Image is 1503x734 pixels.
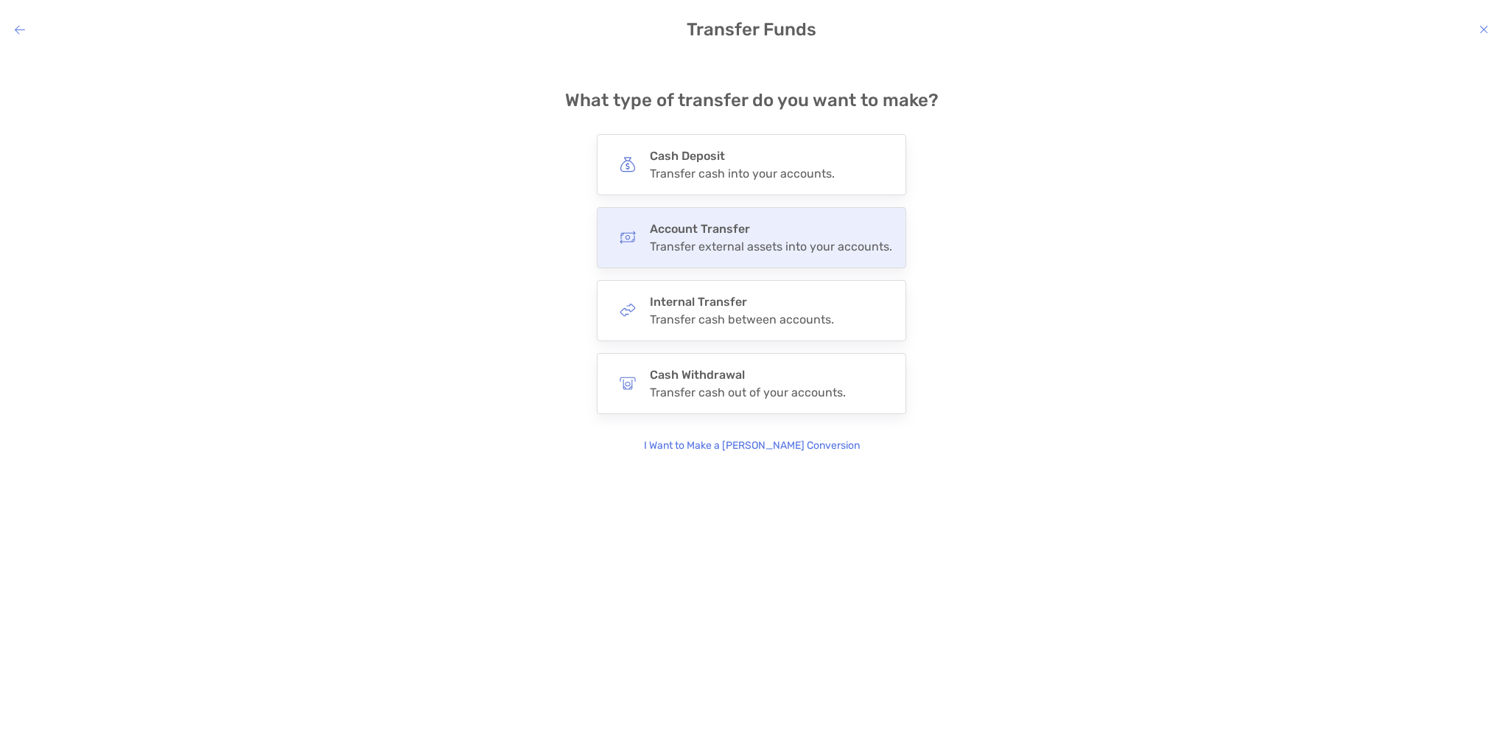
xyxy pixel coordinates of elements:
[650,222,892,236] h4: Account Transfer
[620,156,636,172] img: button icon
[620,375,636,391] img: button icon
[650,368,846,382] h4: Cash Withdrawal
[650,167,835,181] div: Transfer cash into your accounts.
[650,295,834,309] h4: Internal Transfer
[565,90,939,111] h4: What type of transfer do you want to make?
[650,385,846,399] div: Transfer cash out of your accounts.
[650,149,835,163] h4: Cash Deposit
[620,229,636,245] img: button icon
[644,438,860,454] p: I Want to Make a [PERSON_NAME] Conversion
[650,312,834,326] div: Transfer cash between accounts.
[650,240,892,254] div: Transfer external assets into your accounts.
[620,302,636,318] img: button icon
